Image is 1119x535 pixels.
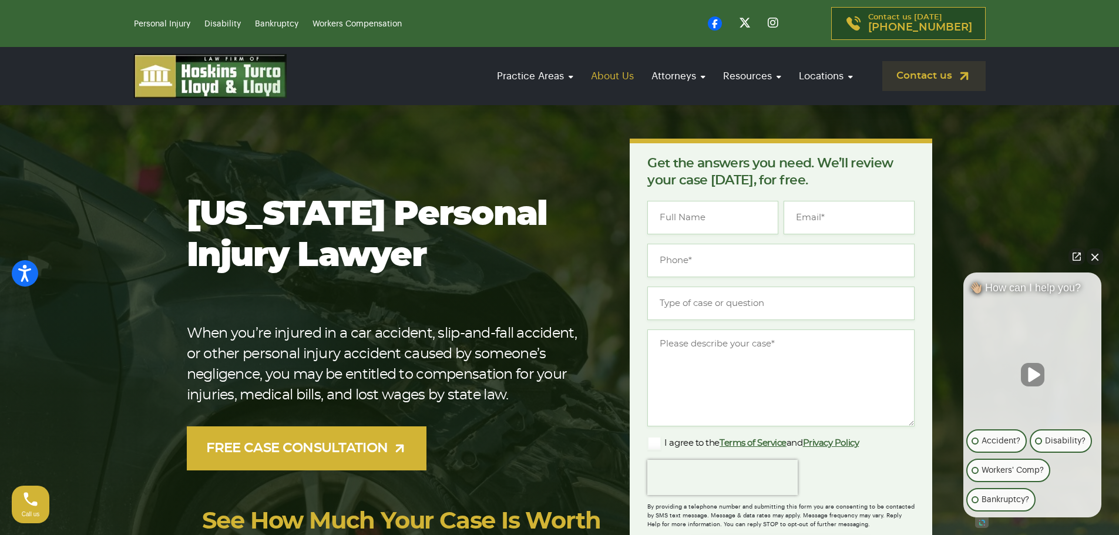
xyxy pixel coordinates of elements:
[982,434,1020,448] p: Accident?
[22,511,40,517] span: Call us
[255,20,298,28] a: Bankruptcy
[982,493,1029,507] p: Bankruptcy?
[647,287,915,320] input: Type of case or question
[647,201,778,234] input: Full Name
[585,59,640,93] a: About Us
[975,517,989,528] a: Open intaker chat
[982,463,1044,477] p: Workers' Comp?
[187,194,593,277] h1: [US_STATE] Personal Injury Lawyer
[784,201,915,234] input: Email*
[187,324,593,406] p: When you’re injured in a car accident, slip-and-fall accident, or other personal injury accident ...
[647,155,915,189] p: Get the answers you need. We’ll review your case [DATE], for free.
[868,22,972,33] span: [PHONE_NUMBER]
[392,441,407,456] img: arrow-up-right-light.svg
[882,61,986,91] a: Contact us
[491,59,579,93] a: Practice Areas
[717,59,787,93] a: Resources
[720,439,787,447] a: Terms of Service
[647,460,798,495] iframe: reCAPTCHA
[646,59,711,93] a: Attorneys
[831,7,986,40] a: Contact us [DATE][PHONE_NUMBER]
[202,510,601,533] a: See How Much Your Case Is Worth
[647,495,915,529] div: By providing a telephone number and submitting this form you are consenting to be contacted by SM...
[868,14,972,33] p: Contact us [DATE]
[134,20,190,28] a: Personal Injury
[1045,434,1086,448] p: Disability?
[204,20,241,28] a: Disability
[1021,363,1044,386] button: Unmute video
[187,426,427,470] a: FREE CASE CONSULTATION
[1068,248,1085,265] a: Open direct chat
[647,436,859,450] label: I agree to the and
[312,20,402,28] a: Workers Compensation
[647,244,915,277] input: Phone*
[134,54,287,98] img: logo
[1087,248,1103,265] button: Close Intaker Chat Widget
[793,59,859,93] a: Locations
[803,439,859,447] a: Privacy Policy
[963,281,1101,300] div: 👋🏼 How can I help you?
